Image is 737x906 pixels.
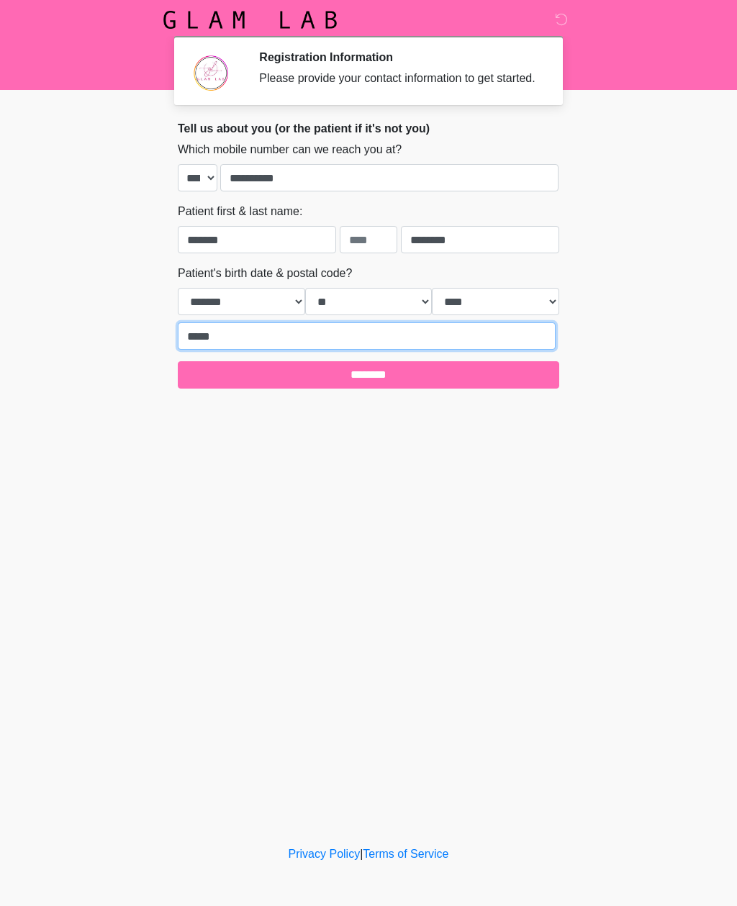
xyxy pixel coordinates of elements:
label: Patient's birth date & postal code? [178,265,352,282]
img: Agent Avatar [189,50,232,94]
h2: Registration Information [259,50,538,64]
div: Please provide your contact information to get started. [259,70,538,87]
img: Glam Lab Logo [163,11,337,29]
a: | [360,848,363,860]
a: Privacy Policy [289,848,361,860]
h2: Tell us about you (or the patient if it's not you) [178,122,559,135]
label: Patient first & last name: [178,203,302,220]
label: Which mobile number can we reach you at? [178,141,402,158]
a: Terms of Service [363,848,448,860]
